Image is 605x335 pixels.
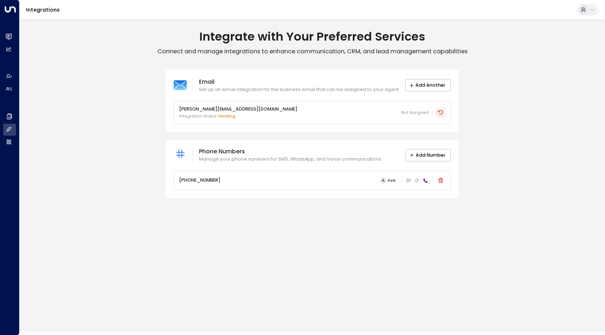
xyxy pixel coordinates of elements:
p: Connect and manage integrations to enhance communication, CRM, and lead management capabilities [20,47,605,55]
button: Delete phone number [436,175,445,185]
p: [PERSON_NAME][EMAIL_ADDRESS][DOMAIN_NAME] [179,106,297,113]
button: AAva [377,176,398,185]
p: Set up an email integration for the business email that can be assigned to your agent [199,86,399,93]
span: Not Assigned [401,110,429,116]
button: Add Another [405,79,451,91]
h1: Integrate with Your Preferred Services [20,29,605,44]
p: Manage your phone numbers for SMS, WhatsApp, and Voice communications [199,156,381,163]
button: Add Number [406,149,451,161]
div: SMS (Click to enable) [405,177,412,184]
p: [PHONE_NUMBER] [179,177,220,184]
p: Email [199,78,399,86]
div: WhatsApp (Click to enable) [414,177,420,184]
span: pending [218,113,235,119]
div: VOICE (Active) [422,177,429,184]
p: Integration Status: [179,113,297,119]
span: Ava [388,178,395,183]
p: Phone Numbers [199,147,381,156]
a: Integrations [26,6,60,13]
span: A [380,177,386,184]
